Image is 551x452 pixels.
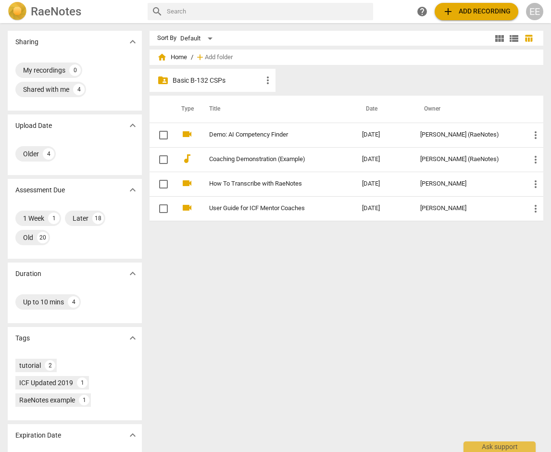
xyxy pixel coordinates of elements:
button: Show more [125,183,140,197]
button: Tile view [492,31,507,46]
button: Upload [435,3,518,20]
div: Sort By [157,35,176,42]
span: videocam [181,202,193,213]
div: 4 [73,84,85,95]
span: table_chart [524,34,533,43]
td: [DATE] [354,172,413,196]
a: How To Transcribe with RaeNotes [209,180,327,188]
div: RaeNotes example [19,395,75,405]
div: 0 [69,64,81,76]
button: Show more [125,331,140,345]
div: [PERSON_NAME] (RaeNotes) [420,156,514,163]
span: add [195,52,205,62]
div: 1 [48,213,60,224]
p: Duration [15,269,41,279]
span: add [442,6,454,17]
th: Owner [413,96,522,123]
span: expand_more [127,429,138,441]
span: / [191,54,193,61]
span: view_module [494,33,505,44]
a: User Guide for ICF Mentor Coaches [209,205,327,212]
div: Ask support [463,441,536,452]
h2: RaeNotes [31,5,81,18]
div: Older [23,149,39,159]
div: 1 Week [23,213,44,223]
button: Show more [125,35,140,49]
span: folder_shared [157,75,169,86]
span: audiotrack [181,153,193,164]
span: more_vert [530,154,541,165]
a: LogoRaeNotes [8,2,140,21]
div: Old [23,233,33,242]
span: search [151,6,163,17]
span: videocam [181,128,193,140]
span: expand_more [127,268,138,279]
div: 2 [45,360,55,371]
div: Later [73,213,88,223]
th: Title [198,96,354,123]
button: Show more [125,428,140,442]
div: Up to 10 mins [23,297,64,307]
span: expand_more [127,120,138,131]
p: Expiration Date [15,430,61,440]
td: [DATE] [354,123,413,147]
img: Logo [8,2,27,21]
div: Shared with me [23,85,69,94]
th: Type [174,96,198,123]
th: Date [354,96,413,123]
div: Default [180,31,216,46]
span: more_vert [530,203,541,214]
a: Help [413,3,431,20]
button: Show more [125,118,140,133]
input: Search [167,4,370,19]
div: 4 [68,296,79,308]
div: 4 [43,148,54,160]
p: Tags [15,333,30,343]
p: Assessment Due [15,185,65,195]
div: tutorial [19,361,41,370]
div: [PERSON_NAME] [420,205,514,212]
button: Table view [521,31,536,46]
p: Basic B-132 CSPs [173,75,262,86]
button: Show more [125,266,140,281]
div: ICF Updated 2019 [19,378,73,388]
div: 1 [79,395,89,405]
span: more_vert [530,178,541,190]
td: [DATE] [354,196,413,221]
span: Add recording [442,6,511,17]
span: Home [157,52,187,62]
div: My recordings [23,65,65,75]
td: [DATE] [354,147,413,172]
span: help [416,6,428,17]
span: expand_more [127,36,138,48]
span: expand_more [127,184,138,196]
button: EE [526,3,543,20]
div: [PERSON_NAME] [420,180,514,188]
button: List view [507,31,521,46]
p: Upload Date [15,121,52,131]
div: [PERSON_NAME] (RaeNotes) [420,131,514,138]
div: 1 [77,377,88,388]
span: videocam [181,177,193,189]
span: more_vert [262,75,274,86]
span: more_vert [530,129,541,141]
span: expand_more [127,332,138,344]
span: view_list [508,33,520,44]
a: Coaching Demonstration (Example) [209,156,327,163]
span: Add folder [205,54,233,61]
span: home [157,52,167,62]
a: Demo: AI Competency Finder [209,131,327,138]
div: 20 [37,232,49,243]
p: Sharing [15,37,38,47]
div: 18 [92,213,104,224]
